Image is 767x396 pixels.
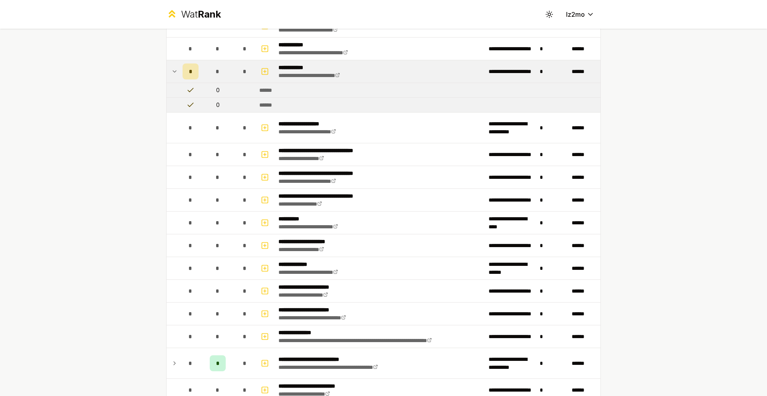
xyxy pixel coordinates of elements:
[566,10,585,19] span: lz2mo
[166,8,221,21] a: WatRank
[202,98,234,112] td: 0
[560,7,601,22] button: lz2mo
[198,8,221,20] span: Rank
[202,83,234,97] td: 0
[181,8,221,21] div: Wat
